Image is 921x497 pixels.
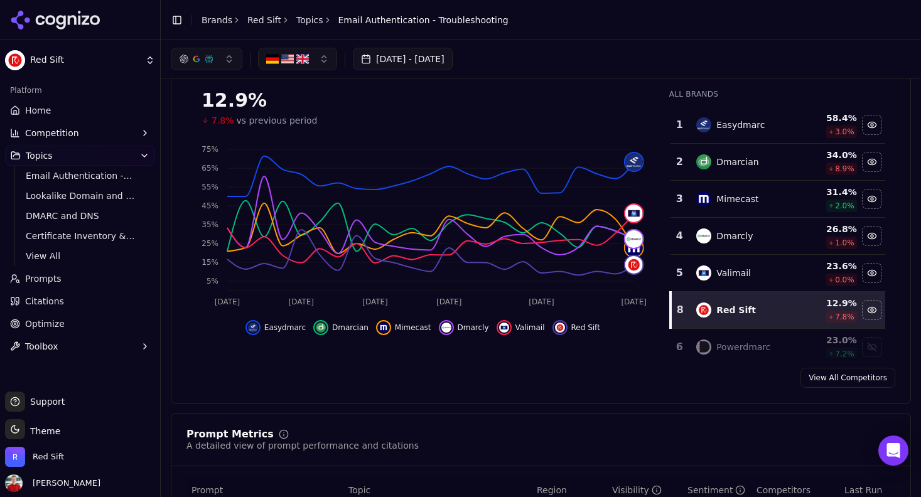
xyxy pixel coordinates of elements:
[844,484,882,496] span: Last Run
[21,247,140,265] a: View All
[696,265,711,281] img: valimail
[212,114,234,127] span: 7.8%
[835,127,854,137] span: 3.0 %
[696,302,711,318] img: red sift
[835,201,854,211] span: 2.0 %
[802,297,856,309] div: 12.9 %
[621,297,647,306] tspan: [DATE]
[288,297,314,306] tspan: [DATE]
[25,395,65,408] span: Support
[716,267,751,279] div: Valimail
[802,186,856,198] div: 31.4 %
[281,53,294,65] img: US
[5,50,25,70] img: Red Sift
[247,14,281,26] a: Red Sift
[376,320,431,335] button: Hide mimecast data
[33,451,64,462] span: Red Sift
[26,250,135,262] span: View All
[499,323,509,333] img: valimail
[862,337,882,357] button: Show powerdmarc data
[207,277,218,286] tspan: 5%
[21,187,140,205] a: Lookalike Domain and Brand Protection
[800,368,895,388] a: View All Competitors
[26,230,135,242] span: Certificate Inventory & Monitoring
[25,104,51,117] span: Home
[296,14,323,26] a: Topics
[313,320,369,335] button: Hide dmarcian data
[716,230,753,242] div: Dmarcly
[671,144,885,181] tr: 2dmarcianDmarcian34.0%8.9%Hide dmarcian data
[362,297,388,306] tspan: [DATE]
[625,230,643,248] img: dmarcly
[676,154,684,169] div: 2
[266,53,279,65] img: DE
[862,263,882,283] button: Hide valimail data
[571,323,600,333] span: Red Sift
[671,107,885,144] tr: 1easydmarcEasydmarc58.4%3.0%Hide easydmarc data
[5,123,155,143] button: Competition
[202,201,218,210] tspan: 45%
[338,14,509,26] span: Email Authentication - Troubleshooting
[625,256,643,274] img: red sift
[186,439,419,452] div: A detailed view of prompt performance and citations
[862,189,882,209] button: Hide mimecast data
[5,146,155,166] button: Topics
[264,323,306,333] span: Easydmarc
[696,339,711,355] img: powerdmarc
[5,269,155,289] a: Prompts
[458,323,489,333] span: Dmarcly
[802,223,856,235] div: 26.8 %
[529,297,554,306] tspan: [DATE]
[26,190,135,202] span: Lookalike Domain and Brand Protection
[669,89,885,99] div: All Brands
[5,100,155,120] a: Home
[497,320,545,335] button: Hide valimail data
[202,258,218,267] tspan: 15%
[5,474,100,492] button: Open user button
[191,484,223,496] span: Prompt
[802,112,856,124] div: 58.4 %
[245,320,306,335] button: Hide easydmarc data
[248,323,258,333] img: easydmarc
[677,302,684,318] div: 8
[671,329,885,366] tr: 6powerdmarcPowerdmarc23.0%7.2%Show powerdmarc data
[26,169,135,182] span: Email Authentication - Top of Funnel
[237,114,318,127] span: vs previous period
[625,205,643,222] img: valimail
[379,323,389,333] img: mimecast
[676,228,684,243] div: 4
[835,312,854,322] span: 7.8 %
[28,478,100,489] span: [PERSON_NAME]
[757,484,811,496] span: Competitors
[687,484,745,496] div: Sentiment
[202,183,218,191] tspan: 55%
[202,15,232,25] a: Brands
[441,323,451,333] img: dmarcly
[696,191,711,206] img: mimecast
[676,191,684,206] div: 3
[555,323,565,333] img: red sift
[676,339,684,355] div: 6
[716,193,758,205] div: Mimecast
[696,154,711,169] img: dmarcian
[25,127,79,139] span: Competition
[332,323,369,333] span: Dmarcian
[716,156,758,168] div: Dmarcian
[316,323,326,333] img: dmarcian
[436,297,462,306] tspan: [DATE]
[716,304,756,316] div: Red Sift
[395,323,431,333] span: Mimecast
[716,119,765,131] div: Easydmarc
[5,336,155,356] button: Toolbox
[25,295,64,307] span: Citations
[862,226,882,246] button: Hide dmarcly data
[30,55,140,66] span: Red Sift
[202,239,218,248] tspan: 25%
[835,275,854,285] span: 0.0 %
[671,255,885,292] tr: 5valimailValimail23.6%0.0%Hide valimail data
[835,349,854,359] span: 7.2 %
[802,260,856,272] div: 23.6 %
[186,429,274,439] div: Prompt Metrics
[202,89,644,112] div: 12.9%
[552,320,600,335] button: Hide red sift data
